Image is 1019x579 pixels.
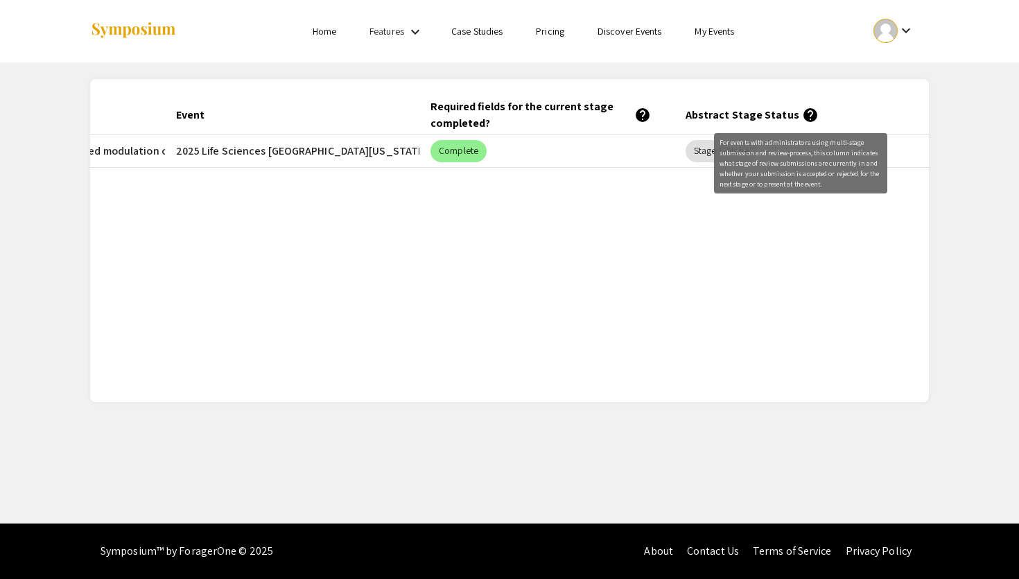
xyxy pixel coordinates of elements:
div: Required fields for the current stage completed?help [430,98,663,132]
a: Home [313,25,336,37]
a: Pricing [536,25,564,37]
mat-icon: Expand Features list [407,24,424,40]
button: Expand account dropdown [859,15,929,46]
div: Symposium™ by ForagerOne © 2025 [101,524,273,579]
a: My Events [695,25,734,37]
a: Terms of Service [753,544,832,558]
a: Discover Events [598,25,662,37]
img: Symposium by ForagerOne [90,21,177,40]
mat-icon: Expand account dropdown [898,22,914,39]
a: Contact Us [687,544,739,558]
mat-cell: 2025 Life Sciences [GEOGRAPHIC_DATA][US_STATE] STEM Undergraduate Symposium [165,135,420,168]
mat-icon: help [634,107,651,123]
div: Event [176,107,217,123]
mat-header-cell: Abstract Stage Status [674,96,930,135]
a: Case Studies [451,25,503,37]
a: Privacy Policy [846,544,912,558]
iframe: Chat [10,517,59,569]
mat-chip: Stage 1, None [686,140,757,162]
div: For events with administrators using multi-stage submission and review-process, this column indic... [714,133,887,193]
div: Event [176,107,204,123]
mat-chip: Complete [430,140,487,162]
a: About [644,544,673,558]
mat-icon: help [802,107,819,123]
div: Required fields for the current stage completed? [430,98,651,132]
a: Features [369,25,404,37]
